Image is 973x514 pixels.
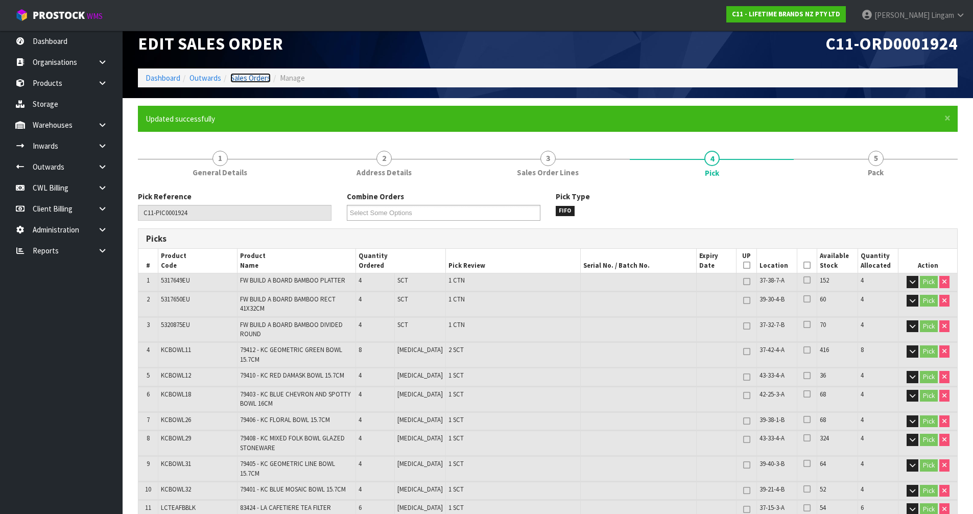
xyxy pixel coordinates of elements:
span: 324 [820,434,829,442]
span: 42-25-3-A [760,390,785,399]
a: Outwards [189,73,221,83]
span: 8 [861,345,864,354]
span: General Details [193,167,247,178]
button: Pick [920,371,938,383]
span: 39-21-4-B [760,485,785,494]
span: Lingam [931,10,954,20]
span: 37-38-7-A [760,276,785,285]
a: Dashboard [146,73,180,83]
span: 54 [820,503,826,512]
span: ProStock [33,9,85,22]
th: Product Code [158,249,238,273]
span: 39-38-1-B [760,415,785,424]
span: 1 SCT [448,485,464,494]
span: 79401 - KC BLUE MOSAIC BOWL 15.7CM [240,485,346,494]
span: 4 [861,371,864,380]
span: 1 SCT [448,459,464,468]
span: 4 [359,434,362,442]
span: 79408 - KC MIXED FOLK BOWL GLAZED STONEWARE [240,434,345,452]
span: 52 [820,485,826,494]
span: [PERSON_NAME] [874,10,930,20]
span: 8 [359,345,362,354]
span: 1 SCT [448,390,464,399]
th: Quantity Ordered [355,249,445,273]
span: 60 [820,295,826,303]
span: 1 SCT [448,371,464,380]
span: 79412 - KC GEOMETRIC GREEN BOWL 15.7CM [240,345,342,363]
span: 36 [820,371,826,380]
span: SCT [397,320,408,329]
span: [MEDICAL_DATA] [397,503,443,512]
span: FW BUILD A BOARD BAMBOO RECT 41X32CM [240,295,336,313]
span: 70 [820,320,826,329]
span: 43-33-4-A [760,434,785,442]
span: 4 [359,390,362,399]
span: 4 [359,371,362,380]
span: KCBOWL32 [161,485,191,494]
button: Pick [920,485,938,497]
span: 4 [861,434,864,442]
span: 4 [147,345,150,354]
a: C11 - LIFETIME BRANDS NZ PTY LTD [726,6,846,22]
span: 43-33-4-A [760,371,785,380]
span: [MEDICAL_DATA] [397,345,443,354]
span: KCBOWL11 [161,345,191,354]
span: Updated successfully [146,114,215,124]
span: 1 CTN [448,276,465,285]
span: 4 [704,151,720,166]
span: 79403 - KC BLUE CHEVRON AND SPOTTY BOWL 16CM [240,390,350,408]
span: 5320875EU [161,320,190,329]
span: 1 CTN [448,320,465,329]
a: Sales Orders [230,73,271,83]
button: Pick [920,295,938,307]
span: 4 [861,320,864,329]
span: 4 [359,320,362,329]
span: 4 [359,485,362,494]
button: Pick [920,415,938,428]
span: 6 [147,390,150,399]
span: Address Details [357,167,412,178]
span: 1 [147,276,150,285]
span: 4 [359,459,362,468]
span: 79405 - KC GEOMETRIC LINE BOWL 15.7CM [240,459,335,477]
span: 4 [861,485,864,494]
span: 2 [376,151,392,166]
span: 39-40-3-B [760,459,785,468]
span: 37-32-7-B [760,320,785,329]
span: Pick [705,168,719,178]
span: 5317649EU [161,276,190,285]
span: 79406 - KC FLORAL BOWL 15.7CM [240,415,330,424]
th: UP [737,249,757,273]
span: 4 [359,276,362,285]
span: 37-15-3-A [760,503,785,512]
span: 6 [359,503,362,512]
span: [MEDICAL_DATA] [397,415,443,424]
button: Pick [920,320,938,333]
button: Pick [920,459,938,472]
strong: C11 - LIFETIME BRANDS NZ PTY LTD [732,10,840,18]
span: 152 [820,276,829,285]
span: FW BUILD A BOARD BAMBOO DIVIDED ROUND [240,320,343,338]
span: 1 SCT [448,434,464,442]
span: 5 [868,151,884,166]
span: 68 [820,415,826,424]
button: Pick [920,390,938,402]
img: cube-alt.png [15,9,28,21]
span: 9 [147,459,150,468]
th: Serial No. / Batch No. [581,249,697,273]
span: 39-30-4-B [760,295,785,303]
span: 79410 - KC RED DAMASK BOWL 15.7CM [240,371,344,380]
span: Pack [868,167,884,178]
span: [MEDICAL_DATA] [397,434,443,442]
span: 2 [147,295,150,303]
span: 11 [145,503,151,512]
button: Pick [920,345,938,358]
span: 5317650EU [161,295,190,303]
span: 1 [212,151,228,166]
span: C11-ORD0001924 [825,33,958,54]
span: 1 SCT [448,503,464,512]
span: KCBOWL18 [161,390,191,399]
span: Sales Order Lines [517,167,579,178]
span: SCT [397,276,408,285]
span: 4 [861,390,864,399]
